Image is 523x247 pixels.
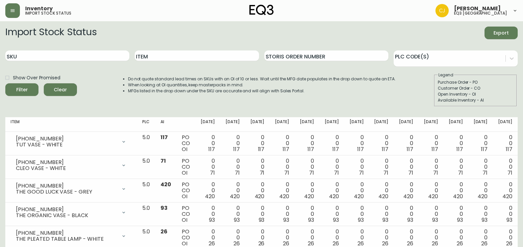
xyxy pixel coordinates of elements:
[137,117,155,132] th: PLC
[453,193,463,200] span: 420
[275,158,289,176] div: 0 0
[11,158,132,173] div: [PHONE_NUMBER]CLEO VASE - WHITE
[5,83,38,96] button: Filter
[182,229,190,247] div: PO CO
[438,91,513,97] div: Open Inventory - OI
[128,82,396,88] li: When looking at OI quantities, keep masterpacks in mind.
[161,204,167,212] span: 93
[226,205,240,223] div: 0 0
[250,134,265,152] div: 0 0
[245,117,270,132] th: [DATE]
[182,216,187,224] span: OI
[359,169,364,177] span: 71
[493,117,518,132] th: [DATE]
[209,216,215,224] span: 93
[16,183,117,189] div: [PHONE_NUMBER]
[137,179,155,203] td: 5.0
[458,169,463,177] span: 71
[407,216,413,224] span: 93
[507,169,512,177] span: 71
[449,158,463,176] div: 0 0
[279,193,289,200] span: 420
[161,181,171,188] span: 420
[155,117,176,132] th: AI
[16,189,117,195] div: THE GOOD LUCK VASE - GREY
[374,205,388,223] div: 0 0
[329,193,339,200] span: 420
[399,182,413,200] div: 0 0
[478,193,488,200] span: 420
[308,216,314,224] span: 93
[182,193,187,200] span: OI
[428,193,438,200] span: 420
[275,134,289,152] div: 0 0
[258,145,265,153] span: 117
[250,158,265,176] div: 0 0
[498,158,512,176] div: 0 0
[226,134,240,152] div: 0 0
[399,134,413,152] div: 0 0
[449,205,463,223] div: 0 0
[201,158,215,176] div: 0 0
[474,229,488,247] div: 0 0
[16,142,117,148] div: TUT VASE - WHITE
[474,182,488,200] div: 0 0
[378,193,388,200] span: 420
[309,169,314,177] span: 71
[16,212,117,218] div: THE ORGANIC VASE - BLACK
[374,134,388,152] div: 0 0
[255,193,265,200] span: 420
[350,205,364,223] div: 0 0
[350,182,364,200] div: 0 0
[300,205,314,223] div: 0 0
[449,229,463,247] div: 0 0
[354,193,364,200] span: 420
[424,134,438,152] div: 0 0
[201,182,215,200] div: 0 0
[403,193,413,200] span: 420
[283,216,289,224] span: 93
[16,86,28,94] div: Filter
[350,134,364,152] div: 0 0
[424,229,438,247] div: 0 0
[374,158,388,176] div: 0 0
[5,27,97,39] h2: Import Stock Status
[456,145,463,153] span: 117
[474,158,488,176] div: 0 0
[502,193,512,200] span: 420
[498,134,512,152] div: 0 0
[300,229,314,247] div: 0 0
[325,205,339,223] div: 0 0
[5,117,137,132] th: Item
[300,134,314,152] div: 0 0
[205,193,215,200] span: 420
[399,158,413,176] div: 0 0
[226,182,240,200] div: 0 0
[11,134,132,149] div: [PHONE_NUMBER]TUT VASE - WHITE
[419,117,443,132] th: [DATE]
[481,145,488,153] span: 117
[474,134,488,152] div: 0 0
[182,205,190,223] div: PO CO
[233,145,240,153] span: 117
[399,205,413,223] div: 0 0
[498,182,512,200] div: 0 0
[249,5,274,15] img: logo
[300,158,314,176] div: 0 0
[498,205,512,223] div: 0 0
[300,182,314,200] div: 0 0
[468,117,493,132] th: [DATE]
[449,182,463,200] div: 0 0
[304,193,314,200] span: 420
[294,117,319,132] th: [DATE]
[325,158,339,176] div: 0 0
[16,165,117,171] div: CLEO VASE - WHITE
[443,117,468,132] th: [DATE]
[16,136,117,142] div: [PHONE_NUMBER]
[201,205,215,223] div: 0 0
[16,159,117,165] div: [PHONE_NUMBER]
[11,182,132,196] div: [PHONE_NUMBER]THE GOOD LUCK VASE - GREY
[201,229,215,247] div: 0 0
[230,193,240,200] span: 420
[332,145,339,153] span: 117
